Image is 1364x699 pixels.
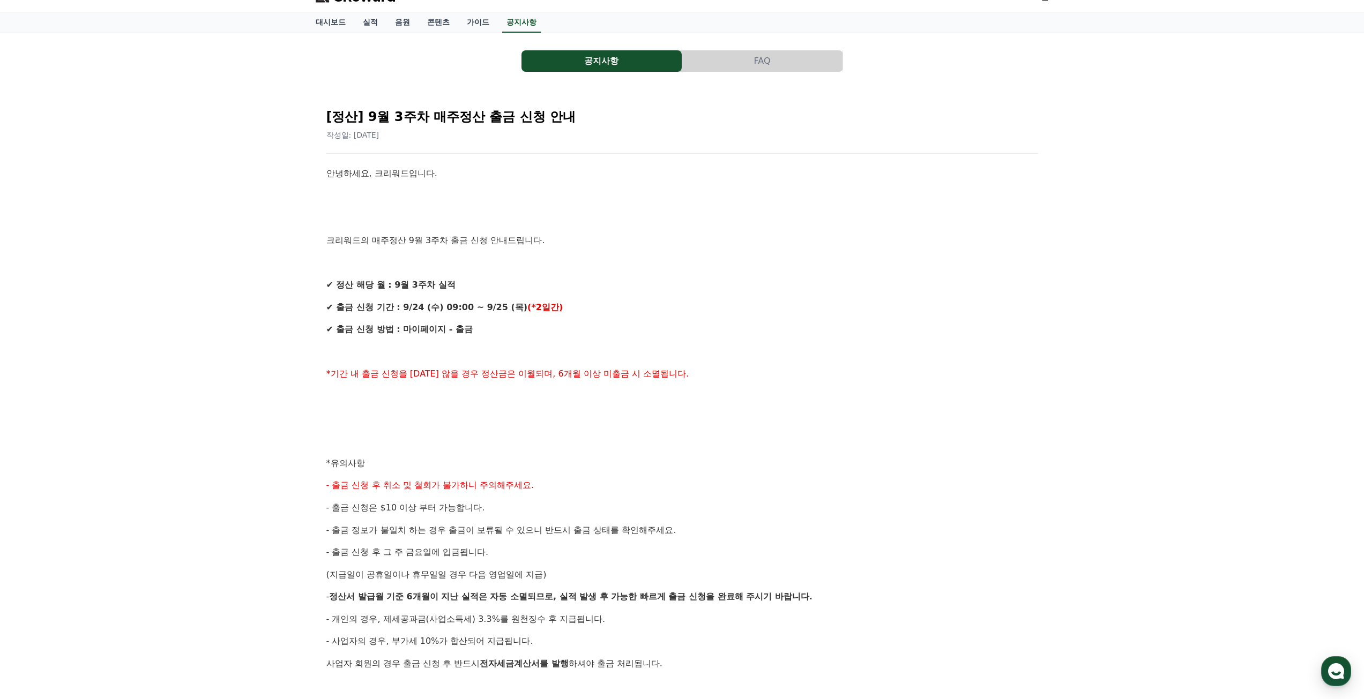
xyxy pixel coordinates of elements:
a: 홈 [3,340,71,366]
span: 하셔야 출금 처리됩니다. [569,658,662,668]
p: - [326,590,1038,604]
strong: 6개월이 지난 실적은 자동 소멸되므로, 실적 발생 후 가능한 빠르게 출금 신청을 완료해 주시기 바랍니다. [407,591,813,602]
strong: 정산서 발급월 기준 [329,591,404,602]
strong: ✔ 정산 해당 월 : 9월 3주차 실적 [326,280,456,290]
span: - 사업자의 경우, 부가세 10%가 합산되어 지급됩니다. [326,636,533,646]
strong: ✔ 출금 신청 기간 : 9/24 (수) 09:00 ~ 9/25 (목) [326,302,528,312]
span: 작성일: [DATE] [326,131,379,139]
strong: (*2일간) [527,302,563,312]
span: *기간 내 출금 신청을 [DATE] 않을 경우 정산금은 이월되며, 6개월 이상 미출금 시 소멸됩니다. [326,369,689,379]
strong: 전자세금계산서를 발행 [480,658,569,668]
strong: ✔ 출금 신청 방법 : 마이페이지 - 출금 [326,324,473,334]
a: 가이드 [458,12,498,33]
button: FAQ [682,50,843,72]
button: 공지사항 [521,50,682,72]
a: 실적 [354,12,386,33]
span: 설정 [166,356,178,364]
span: - 출금 정보가 불일치 하는 경우 출금이 보류될 수 있으니 반드시 출금 상태를 확인해주세요. [326,525,676,535]
span: - 개인의 경우, 제세공과금(사업소득세) 3.3%를 원천징수 후 지급됩니다. [326,614,606,624]
span: - 출금 신청 후 그 주 금요일에 입금됩니다. [326,547,488,557]
span: *유의사항 [326,458,365,468]
a: 콘텐츠 [419,12,458,33]
a: 대시보드 [307,12,354,33]
span: - 출금 신청은 $10 이상 부터 가능합니다. [326,502,485,513]
span: 홈 [34,356,40,364]
span: 대화 [98,356,111,365]
h2: [정산] 9월 3주차 매주정산 출금 신청 안내 [326,108,1038,125]
a: 설정 [138,340,206,366]
p: 크리워드의 매주정산 9월 3주차 출금 신청 안내드립니다. [326,234,1038,247]
span: 사업자 회원의 경우 출금 신청 후 반드시 [326,658,480,668]
a: 공지사항 [502,12,541,33]
a: 음원 [386,12,419,33]
p: 안녕하세요, 크리워드입니다. [326,167,1038,181]
span: - 출금 신청 후 취소 및 철회가 불가하니 주의해주세요. [326,480,534,490]
a: 대화 [71,340,138,366]
span: (지급일이 공휴일이나 휴무일일 경우 다음 영업일에 지급) [326,569,547,580]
